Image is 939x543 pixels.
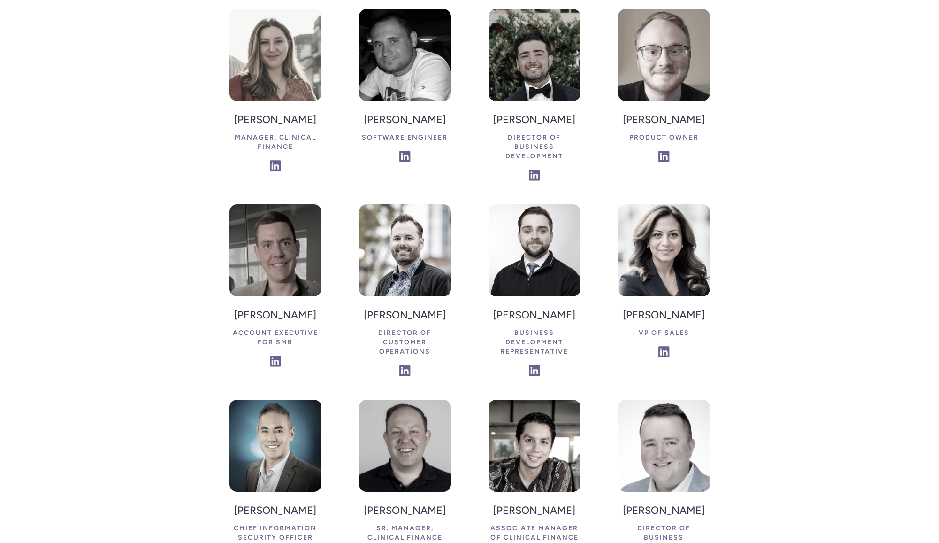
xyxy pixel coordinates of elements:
h4: [PERSON_NAME] [359,501,451,520]
h4: [PERSON_NAME] [359,306,451,325]
h4: [PERSON_NAME] [618,501,710,520]
a: [PERSON_NAME]Account Executive for SMB [229,204,321,372]
a: [PERSON_NAME]VP of Sales [618,204,710,362]
h4: [PERSON_NAME] [229,306,321,325]
a: [PERSON_NAME]Software Engineer [359,9,451,167]
a: [PERSON_NAME]Director of Business Development [489,9,580,186]
div: Business Development Representative [489,325,580,360]
h4: [PERSON_NAME] [229,110,321,129]
h4: [PERSON_NAME] [489,306,580,325]
div: VP of Sales [623,325,705,341]
div: Software Engineer [362,129,448,146]
h4: [PERSON_NAME] [229,501,321,520]
div: Director of Business Development [489,129,580,165]
a: [PERSON_NAME]Director of Customer Operations [359,204,451,381]
div: Account Executive for SMB [229,325,321,351]
h4: [PERSON_NAME] [623,110,705,129]
div: Manager, Clinical Finance [229,129,321,155]
h4: [PERSON_NAME] [623,306,705,325]
h4: [PERSON_NAME] [489,501,580,520]
h4: [PERSON_NAME] [489,110,580,129]
a: [PERSON_NAME]Business Development Representative [489,204,580,381]
a: [PERSON_NAME]Manager, Clinical Finance [229,9,321,176]
div: Director of Customer Operations [359,325,451,360]
a: [PERSON_NAME]Product Owner [618,9,710,167]
h4: [PERSON_NAME] [362,110,448,129]
div: Product Owner [623,129,705,146]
